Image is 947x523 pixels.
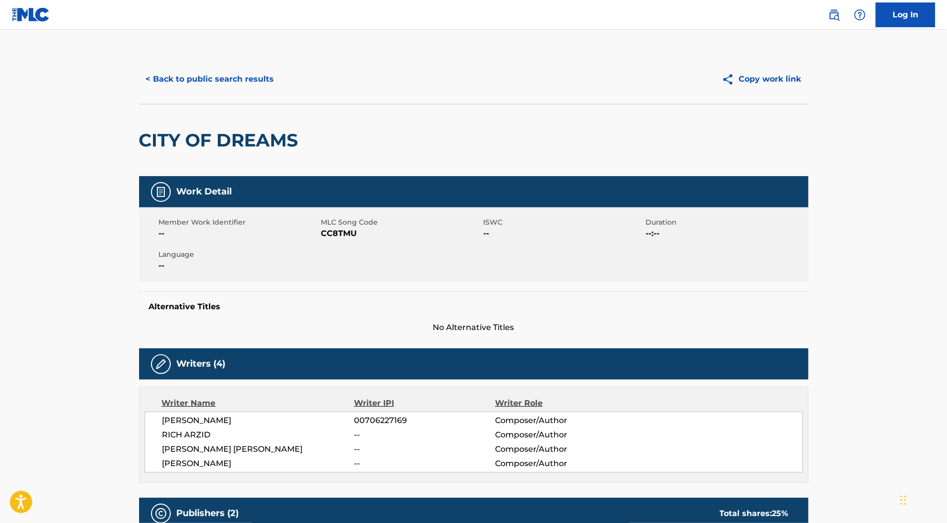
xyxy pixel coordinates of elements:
h5: Publishers (2) [177,508,239,519]
span: RICH ARZID [162,429,354,441]
a: Log In [876,2,935,27]
span: Composer/Author [495,458,623,470]
span: --:-- [646,228,806,239]
div: Help [850,5,870,25]
img: MLC Logo [12,7,50,22]
iframe: Chat Widget [897,475,947,523]
img: help [854,9,866,21]
span: 00706227169 [354,415,495,427]
span: -- [159,260,319,272]
span: [PERSON_NAME] [PERSON_NAME] [162,443,354,455]
div: Writer Role [495,397,623,409]
button: < Back to public search results [139,67,281,92]
span: Composer/Author [495,429,623,441]
div: Writer Name [162,397,354,409]
span: Language [159,249,319,260]
span: CC8TMU [321,228,481,239]
h5: Writers (4) [177,358,226,370]
span: -- [484,228,644,239]
span: ISWC [484,217,644,228]
h5: Alternative Titles [149,302,798,312]
a: Public Search [824,5,844,25]
span: -- [354,443,495,455]
span: Composer/Author [495,415,623,427]
button: Copy work link [715,67,808,92]
img: Writers [155,358,167,370]
div: Total shares: [720,508,789,520]
span: -- [159,228,319,239]
img: Copy work link [722,73,739,86]
span: Duration [646,217,806,228]
h2: CITY OF DREAMS [139,129,303,151]
span: [PERSON_NAME] [162,458,354,470]
span: No Alternative Titles [139,322,808,333]
span: -- [354,458,495,470]
img: Publishers [155,508,167,520]
h5: Work Detail [177,186,232,197]
span: 25 % [772,509,789,518]
img: search [828,9,840,21]
span: [PERSON_NAME] [162,415,354,427]
span: Member Work Identifier [159,217,319,228]
div: Writer IPI [354,397,495,409]
span: -- [354,429,495,441]
div: Drag [900,485,906,515]
img: Work Detail [155,186,167,198]
span: Composer/Author [495,443,623,455]
span: MLC Song Code [321,217,481,228]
